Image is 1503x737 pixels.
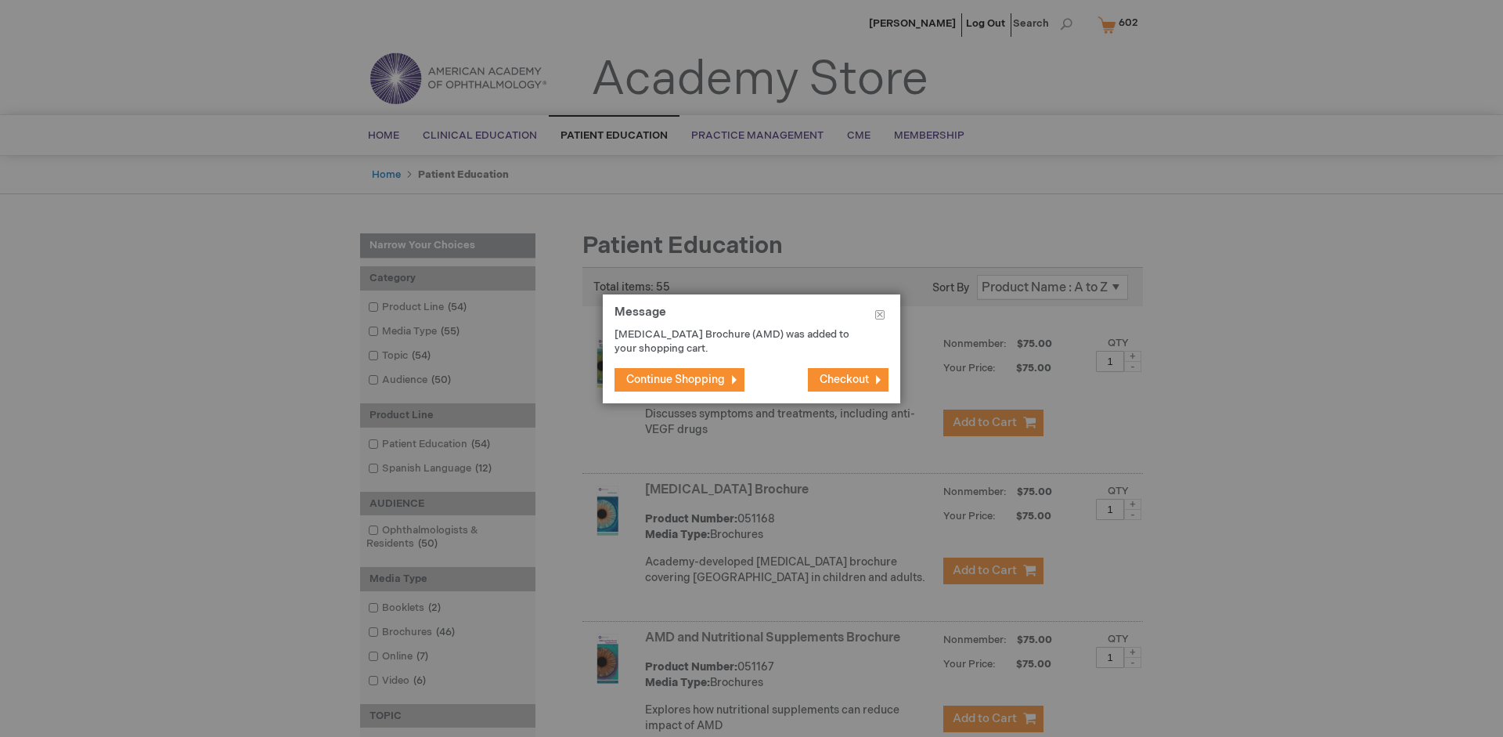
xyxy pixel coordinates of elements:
[615,327,865,356] p: [MEDICAL_DATA] Brochure (AMD) was added to your shopping cart.
[808,368,888,392] button: Checkout
[615,368,744,392] button: Continue Shopping
[615,306,888,327] h1: Message
[626,373,725,386] span: Continue Shopping
[820,373,869,386] span: Checkout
